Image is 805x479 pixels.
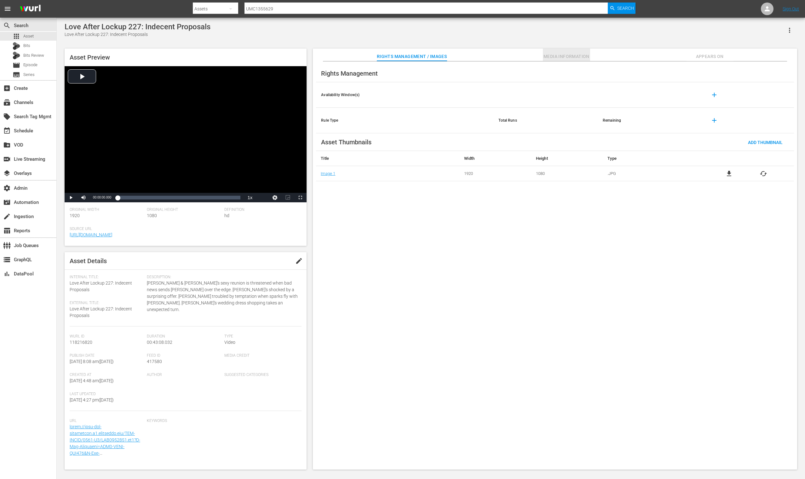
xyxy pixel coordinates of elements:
[70,301,144,306] span: External Title:
[459,166,531,181] td: 1920
[269,193,281,202] button: Jump To Time
[783,6,799,11] a: Sign Out
[531,151,603,166] th: Height
[316,82,493,108] th: Availability Window(s)
[3,155,11,163] span: Live Streaming
[13,52,20,59] div: Bits Review
[70,340,92,345] span: 118216820
[224,340,235,345] span: Video
[710,91,718,99] span: add
[617,3,634,14] span: Search
[70,54,110,61] span: Asset Preview
[147,280,298,313] span: [PERSON_NAME] & [PERSON_NAME]'s sexy reunion is threatened when bad news sends [PERSON_NAME] over...
[65,31,210,38] div: Love After Lockup 227: Indecent Proposals
[15,2,45,16] img: ans4CAIJ8jUAAAAAAAAAAAAAAAAAAAAAAAAgQb4GAAAAAAAAAAAAAAAAAAAAAAAAJMjXAAAAAAAAAAAAAAAAAAAAAAAAgAT5G...
[224,353,298,358] span: Media Credit
[224,334,298,339] span: Type
[147,207,221,212] span: Original Height
[147,353,221,358] span: Feed ID
[147,340,172,345] span: 00:43:08.032
[531,166,603,181] td: 1080
[13,71,20,78] span: Series
[70,353,144,358] span: Publish Date
[70,418,144,424] span: Url
[147,372,221,378] span: Author
[118,196,240,199] div: Progress Bar
[294,193,307,202] button: Fullscreen
[70,378,114,383] span: [DATE] 4:48 am ( [DATE] )
[3,256,11,263] span: GraphQL
[603,166,698,181] td: .JPG
[70,227,298,232] span: Source Url
[3,170,11,177] span: Overlays
[281,193,294,202] button: Picture-in-Picture
[4,5,11,13] span: menu
[244,193,256,202] button: Playback Rate
[493,108,598,133] th: Total Runs
[23,62,37,68] span: Episode
[3,227,11,234] span: Reports
[707,113,722,128] button: add
[608,3,635,14] button: Search
[70,207,144,212] span: Original Width
[3,184,11,192] span: Admin
[543,53,590,61] span: Media Information
[459,151,531,166] th: Width
[316,108,493,133] th: Rule Type
[3,84,11,92] span: Create
[316,151,459,166] th: Title
[70,232,112,237] a: [URL][DOMAIN_NAME]
[224,372,298,378] span: Suggested Categories
[70,275,144,280] span: Internal Title:
[147,334,221,339] span: Duration
[65,22,210,31] div: Love After Lockup 227: Indecent Proposals
[291,253,307,268] button: edit
[3,213,11,220] span: Ingestion
[295,257,303,265] span: edit
[23,43,30,49] span: Bits
[321,70,378,77] span: Rights Management
[13,61,20,69] span: Episode
[70,372,144,378] span: Created At
[686,53,733,61] span: Appears On
[3,242,11,249] span: Job Queues
[725,170,733,177] a: file_download
[743,140,788,145] span: Add Thumbnail
[23,52,44,59] span: Bits Review
[3,99,11,106] span: Channels
[3,270,11,278] span: DataPool
[65,66,307,202] div: Video Player
[70,392,144,397] span: Last Updated
[70,213,80,218] span: 1920
[70,334,144,339] span: Wurl Id
[3,127,11,135] span: Schedule
[224,213,229,218] span: hd
[321,138,371,146] span: Asset Thumbnails
[3,199,11,206] span: Automation
[70,306,132,318] span: Love After Lockup 227: Indecent Proposals
[707,87,722,102] button: add
[710,117,718,124] span: add
[70,359,114,364] span: [DATE] 8:08 am ( [DATE] )
[13,42,20,50] div: Bits
[70,257,107,265] span: Asset Details
[603,151,698,166] th: Type
[743,136,788,148] button: Add Thumbnail
[23,33,34,39] span: Asset
[13,32,20,40] span: Asset
[77,193,90,202] button: Mute
[147,418,298,424] span: Keywords
[23,72,35,78] span: Series
[147,359,162,364] span: 417580
[147,213,157,218] span: 1080
[147,275,298,280] span: Description:
[760,170,767,177] button: cached
[377,53,447,61] span: Rights Management / Images
[70,397,114,402] span: [DATE] 4:27 pm ( [DATE] )
[224,207,298,212] span: Definition
[70,280,132,292] span: Love After Lockup 227: Indecent Proposals
[598,108,702,133] th: Remaining
[93,196,111,199] span: 00:00:00.000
